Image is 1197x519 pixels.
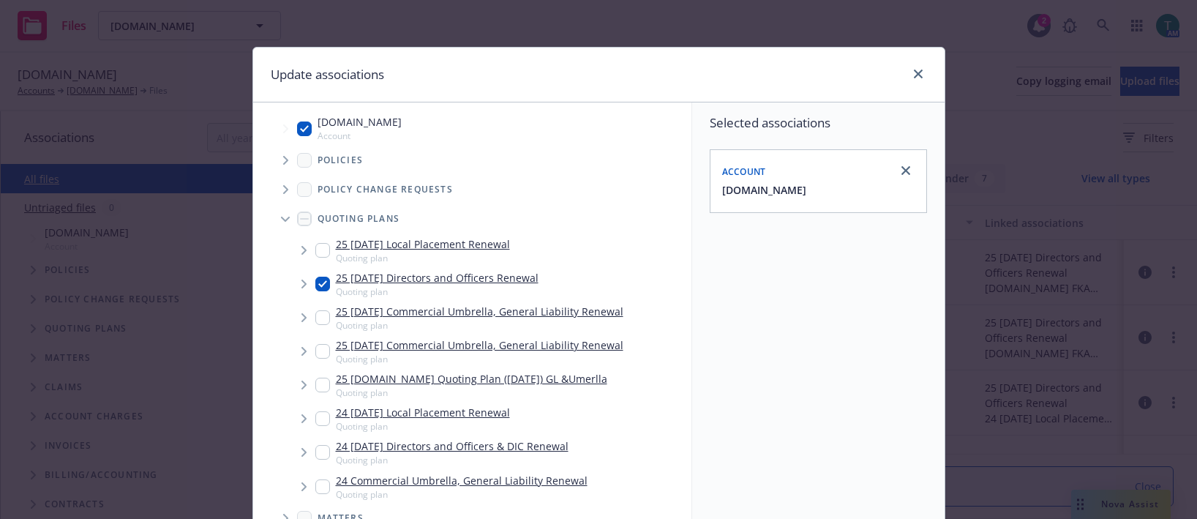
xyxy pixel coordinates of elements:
span: Quoting plan [336,252,510,264]
h1: Update associations [271,65,384,84]
span: Quoting plan [336,420,510,433]
span: Quoting plan [336,488,588,501]
span: Quoting plan [336,387,607,399]
a: close [897,162,915,179]
a: 24 Commercial Umbrella, General Liability Renewal [336,473,588,488]
span: Policies [318,156,364,165]
a: 25 [DATE] Commercial Umbrella, General Liability Renewal [336,304,623,319]
span: Quoting plan [336,285,539,298]
span: Quoting plan [336,319,623,332]
a: 24 [DATE] Local Placement Renewal [336,405,510,420]
span: Account [318,130,402,142]
button: [DOMAIN_NAME] [722,182,806,198]
span: Policy change requests [318,185,453,194]
a: 24 [DATE] Directors and Officers & DIC Renewal [336,438,569,454]
span: Quoting plan [336,454,569,466]
a: 25 [DATE] Directors and Officers Renewal [336,270,539,285]
span: Quoting plan [336,353,623,365]
span: [DOMAIN_NAME] [318,114,402,130]
span: Selected associations [710,114,927,132]
a: 25 [DATE] Commercial Umbrella, General Liability Renewal [336,337,623,353]
span: Quoting plans [318,214,400,223]
a: close [909,65,927,83]
a: 25 [DATE] Local Placement Renewal [336,236,510,252]
a: 25 [DOMAIN_NAME] Quoting Plan ([DATE]) GL &Umerlla [336,371,607,387]
span: Account [722,165,766,178]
